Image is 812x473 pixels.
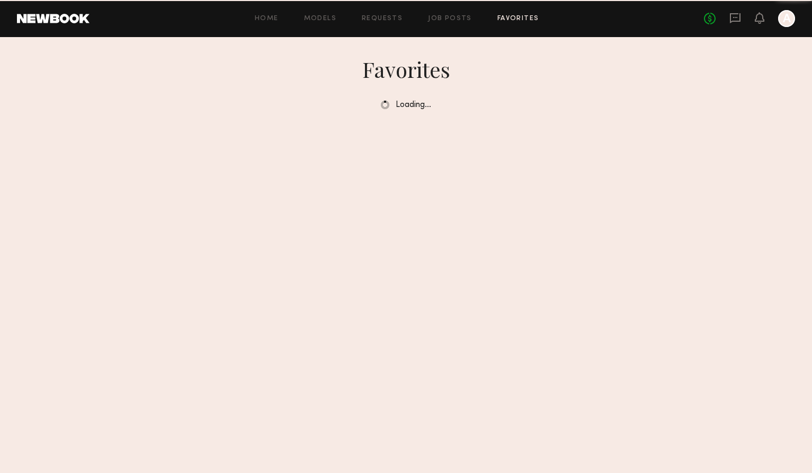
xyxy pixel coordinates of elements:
a: Requests [362,15,403,22]
a: Models [304,15,336,22]
a: Favorites [497,15,539,22]
a: A [778,10,795,27]
a: Job Posts [428,15,472,22]
span: Loading… [396,101,431,110]
a: Home [255,15,279,22]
